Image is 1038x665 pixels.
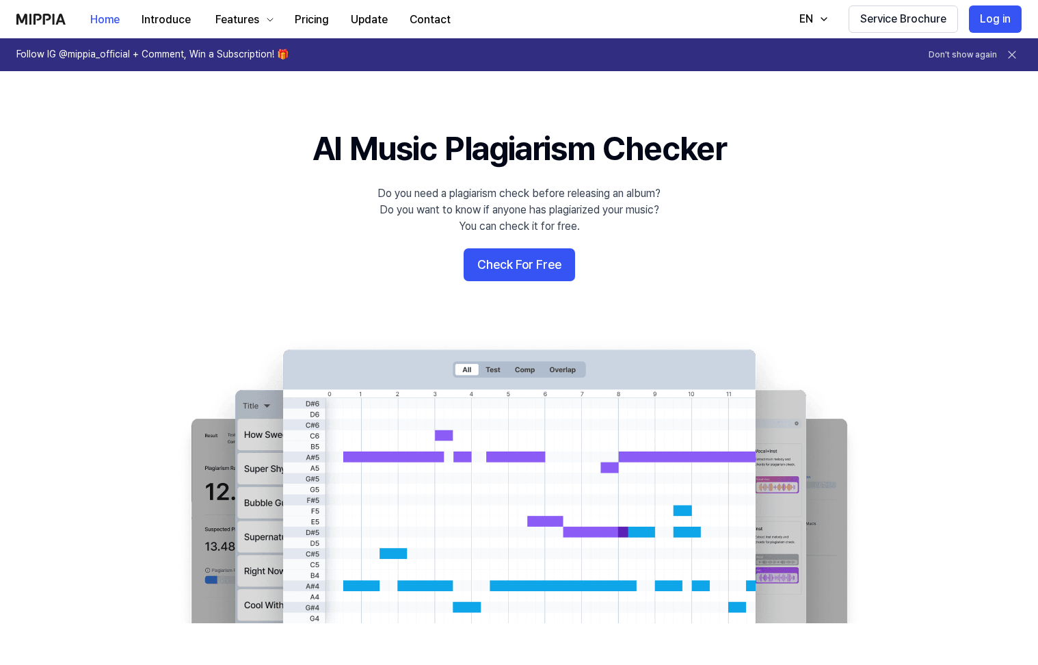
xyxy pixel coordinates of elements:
[969,5,1022,33] button: Log in
[79,1,131,38] a: Home
[340,6,399,34] button: Update
[284,6,340,34] button: Pricing
[399,6,462,34] button: Contact
[202,6,284,34] button: Features
[213,12,262,28] div: Features
[849,5,958,33] button: Service Brochure
[464,248,575,281] button: Check For Free
[377,185,661,235] div: Do you need a plagiarism check before releasing an album? Do you want to know if anyone has plagi...
[797,11,816,27] div: EN
[929,49,997,61] button: Don't show again
[131,6,202,34] button: Introduce
[16,48,289,62] h1: Follow IG @mippia_official + Comment, Win a Subscription! 🎁
[163,336,875,623] img: main Image
[786,5,838,33] button: EN
[312,126,726,172] h1: AI Music Plagiarism Checker
[16,14,66,25] img: logo
[79,6,131,34] button: Home
[340,1,399,38] a: Update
